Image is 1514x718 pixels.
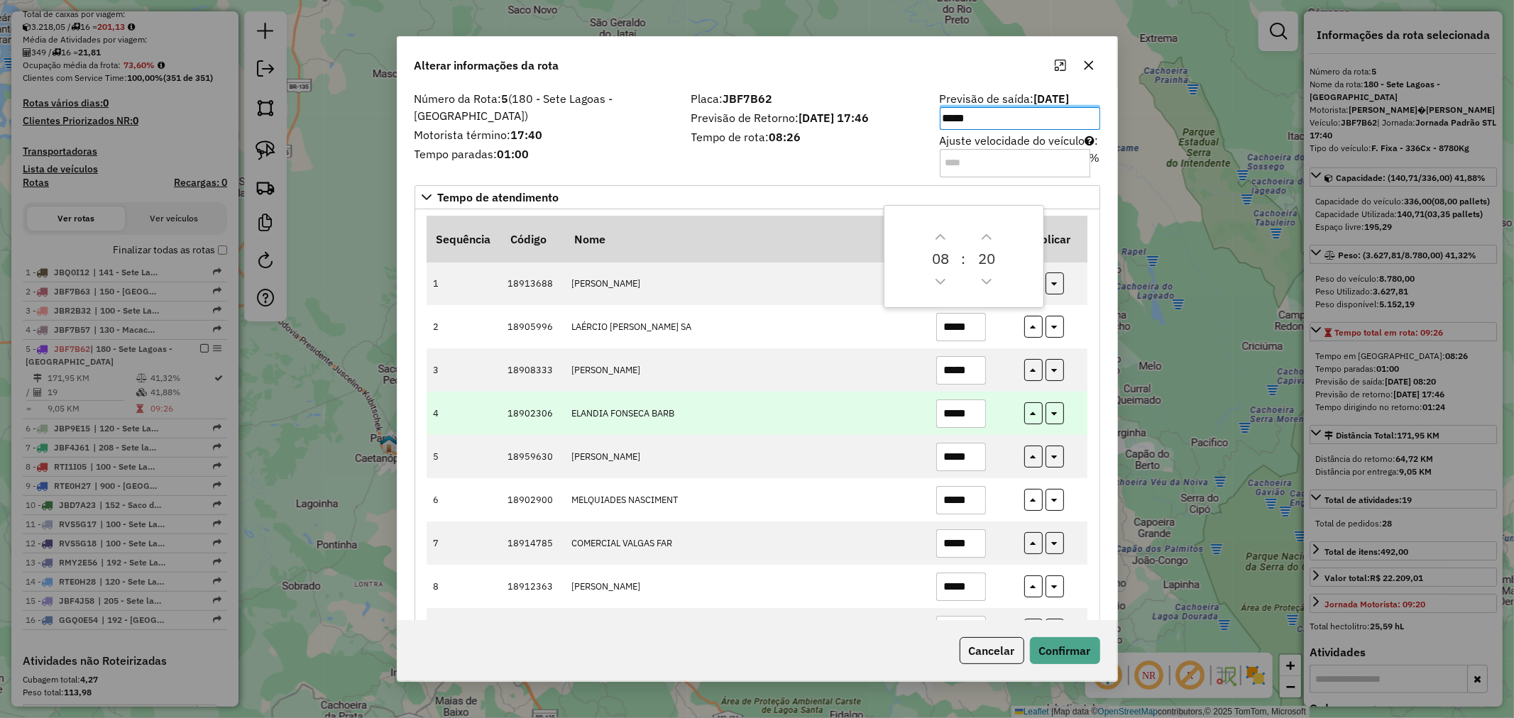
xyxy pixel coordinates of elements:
[940,90,1100,130] label: Previsão de saída:
[564,263,929,306] td: [PERSON_NAME]
[564,435,929,478] td: [PERSON_NAME]
[1046,619,1064,641] button: replicar tempo de atendimento nos itens abaixo deste
[1024,619,1043,641] button: replicar tempo de atendimento nos itens acima deste
[1046,359,1064,381] button: replicar tempo de atendimento nos itens abaixo deste
[564,565,929,608] td: [PERSON_NAME]
[1016,216,1087,263] th: Replicar
[500,478,564,521] td: 18902900
[1024,402,1043,424] button: replicar tempo de atendimento nos itens acima deste
[564,608,929,651] td: [PERSON_NAME] D
[960,637,1024,664] button: Cancelar
[975,270,998,293] button: Previous Minute
[1046,446,1064,468] button: replicar tempo de atendimento nos itens abaixo deste
[415,57,559,74] span: Alterar informações da rota
[1030,637,1100,664] button: Confirmar
[691,128,923,145] label: Tempo de rota:
[564,478,929,521] td: MELQUIADES NASCIMENT
[427,392,500,435] td: 4
[500,565,564,608] td: 18912363
[498,147,530,161] strong: 01:00
[1024,359,1043,381] button: replicar tempo de atendimento nos itens acima deste
[691,109,923,126] label: Previsão de Retorno:
[1046,532,1064,554] button: replicar tempo de atendimento nos itens abaixo deste
[884,205,1044,308] div: Choose Date
[1049,54,1072,77] button: Maximize
[1046,489,1064,511] button: replicar tempo de atendimento nos itens abaixo deste
[502,92,509,106] strong: 5
[1085,135,1095,146] i: Para aumentar a velocidade, informe um valor negativo
[929,270,952,293] button: Previous Hour
[1034,92,1070,106] strong: [DATE]
[500,608,564,651] td: 18901445
[500,521,564,565] td: 18914785
[962,248,966,270] span: :
[564,521,929,565] td: COMERCIAL VALGAS FAR
[500,263,564,306] td: 18913688
[500,435,564,478] td: 18959630
[427,565,500,608] td: 8
[1024,489,1043,511] button: replicar tempo de atendimento nos itens acima deste
[1046,316,1064,338] button: replicar tempo de atendimento nos itens abaixo deste
[438,192,559,203] span: Tempo de atendimento
[427,478,500,521] td: 6
[932,248,949,270] span: 0 8
[427,608,500,651] td: 9
[1024,316,1043,338] button: replicar tempo de atendimento nos itens acima deste
[1090,149,1100,177] div: %
[427,348,500,392] td: 3
[564,305,929,348] td: LAÉRCIO [PERSON_NAME] SA
[691,90,923,107] label: Placa:
[415,145,674,162] label: Tempo paradas:
[564,348,929,392] td: [PERSON_NAME]
[1024,446,1043,468] button: replicar tempo de atendimento nos itens acima deste
[511,128,543,142] strong: 17:40
[415,90,674,124] label: Número da Rota:
[940,132,1100,177] label: Ajuste velocidade do veículo :
[500,348,564,392] td: 18908333
[500,392,564,435] td: 18902306
[769,130,801,144] strong: 08:26
[427,305,500,348] td: 2
[1046,272,1064,294] button: replicar tempo de atendimento nos itens abaixo deste
[1024,532,1043,554] button: replicar tempo de atendimento nos itens acima deste
[500,305,564,348] td: 18905996
[427,435,500,478] td: 5
[564,216,929,263] th: Nome
[427,263,500,306] td: 1
[723,92,773,106] strong: JBF7B62
[427,521,500,565] td: 7
[975,226,998,248] button: Next Minute
[799,111,870,125] strong: [DATE] 17:46
[1046,402,1064,424] button: replicar tempo de atendimento nos itens abaixo deste
[564,392,929,435] td: ELANDIA FONSECA BARB
[415,92,613,123] span: (180 - Sete Lagoas - [GEOGRAPHIC_DATA])
[1046,575,1064,597] button: replicar tempo de atendimento nos itens abaixo deste
[978,248,995,270] span: 20
[1024,575,1043,597] button: replicar tempo de atendimento nos itens acima deste
[940,107,1100,130] input: Previsão de saída:[DATE]
[415,185,1100,209] a: Tempo de atendimento
[427,216,500,263] th: Sequência
[500,216,564,263] th: Código
[940,149,1090,177] input: Ajuste velocidade do veículo:%
[415,126,674,143] label: Motorista término:
[929,226,952,248] button: Next Hour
